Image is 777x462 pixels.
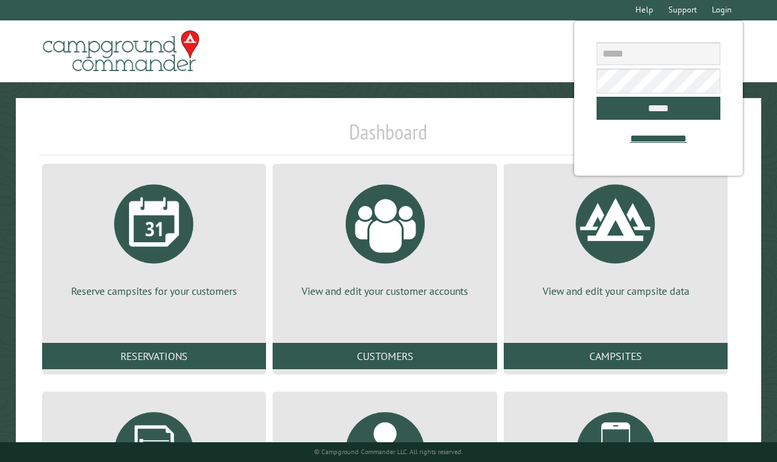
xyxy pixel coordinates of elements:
[314,448,463,456] small: © Campground Commander LLC. All rights reserved.
[58,174,250,298] a: Reserve campsites for your customers
[39,26,203,77] img: Campground Commander
[520,284,712,298] p: View and edit your campsite data
[504,343,728,369] a: Campsites
[39,119,738,155] h1: Dashboard
[58,284,250,298] p: Reserve campsites for your customers
[288,284,481,298] p: View and edit your customer accounts
[273,343,496,369] a: Customers
[520,174,712,298] a: View and edit your campsite data
[42,343,266,369] a: Reservations
[288,174,481,298] a: View and edit your customer accounts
